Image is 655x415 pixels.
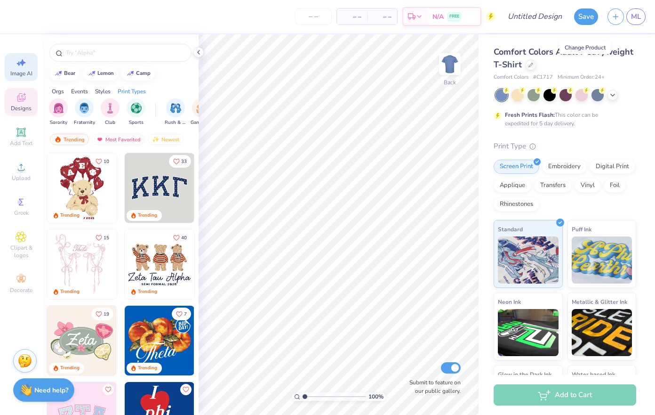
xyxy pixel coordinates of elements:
[125,306,194,375] img: 8659caeb-cee5-4a4c-bd29-52ea2f761d42
[74,119,95,126] span: Fraternity
[49,66,80,81] button: bear
[494,179,531,193] div: Applique
[432,12,444,22] span: N/A
[10,70,32,77] span: Image AI
[165,119,186,126] span: Rush & Bid
[191,98,212,126] button: filter button
[60,288,80,295] div: Trending
[572,224,591,234] span: Puff Ink
[74,98,95,126] div: filter for Fraternity
[116,229,186,299] img: d12a98c7-f0f7-4345-bf3a-b9f1b718b86e
[494,197,539,212] div: Rhinestones
[53,103,64,114] img: Sorority Image
[127,98,145,126] button: filter button
[572,297,627,307] span: Metallic & Glitter Ink
[542,160,587,174] div: Embroidery
[55,71,62,76] img: trend_line.gif
[165,98,186,126] div: filter for Rush & Bid
[5,244,38,259] span: Clipart & logos
[116,306,186,375] img: d6d5c6c6-9b9a-4053-be8a-bdf4bacb006d
[138,288,157,295] div: Trending
[505,111,555,119] strong: Fresh Prints Flash:
[103,384,114,395] button: Like
[191,98,212,126] div: filter for Game Day
[444,78,456,87] div: Back
[572,369,615,379] span: Water based Ink
[10,139,32,147] span: Add Text
[170,103,181,114] img: Rush & Bid Image
[92,134,145,145] div: Most Favorited
[136,71,151,76] div: camp
[12,174,31,182] span: Upload
[47,153,117,223] img: 587403a7-0594-4a7f-b2bd-0ca67a3ff8dd
[121,66,155,81] button: camp
[104,159,109,164] span: 10
[169,155,191,168] button: Like
[184,312,187,317] span: 7
[559,41,611,54] div: Change Product
[498,369,551,379] span: Glow in the Dark Ink
[64,71,75,76] div: bear
[194,229,264,299] img: d12c9beb-9502-45c7-ae94-40b97fdd6040
[129,119,144,126] span: Sports
[105,103,115,114] img: Club Image
[88,71,96,76] img: trend_line.gif
[498,297,521,307] span: Neon Ink
[196,103,207,114] img: Game Day Image
[104,236,109,240] span: 15
[91,308,113,320] button: Like
[572,309,632,356] img: Metallic & Glitter Ink
[60,212,80,219] div: Trending
[71,87,88,96] div: Events
[498,236,559,284] img: Standard
[116,153,186,223] img: e74243e0-e378-47aa-a400-bc6bcb25063a
[96,136,104,143] img: most_fav.gif
[50,134,89,145] div: Trending
[127,71,134,76] img: trend_line.gif
[575,179,601,193] div: Vinyl
[191,119,212,126] span: Game Day
[590,160,635,174] div: Digital Print
[101,98,120,126] div: filter for Club
[79,103,89,114] img: Fraternity Image
[131,103,142,114] img: Sports Image
[494,141,636,152] div: Print Type
[74,98,95,126] button: filter button
[533,73,553,81] span: # C1717
[65,48,185,57] input: Try "Alpha"
[194,153,264,223] img: edfb13fc-0e43-44eb-bea2-bf7fc0dd67f9
[10,286,32,294] span: Decorate
[118,87,146,96] div: Print Types
[172,308,191,320] button: Like
[49,98,68,126] button: filter button
[125,229,194,299] img: a3be6b59-b000-4a72-aad0-0c575b892a6b
[95,87,111,96] div: Styles
[574,8,598,25] button: Save
[101,98,120,126] button: filter button
[138,212,157,219] div: Trending
[34,386,68,395] strong: Need help?
[169,231,191,244] button: Like
[83,66,118,81] button: lemon
[52,87,64,96] div: Orgs
[494,46,633,70] span: Comfort Colors Adult Heavyweight T-Shirt
[148,134,184,145] div: Newest
[125,153,194,223] img: 3b9aba4f-e317-4aa7-a679-c95a879539bd
[138,365,157,372] div: Trending
[498,309,559,356] img: Neon Ink
[558,73,605,81] span: Minimum Order: 24 +
[152,136,160,143] img: Newest.gif
[54,136,62,143] img: trending.gif
[505,111,621,128] div: This color can be expedited for 5 day delivery.
[604,179,626,193] div: Foil
[500,7,569,26] input: Untitled Design
[50,119,67,126] span: Sorority
[47,306,117,375] img: 010ceb09-c6fc-40d9-b71e-e3f087f73ee6
[373,12,391,22] span: – –
[572,236,632,284] img: Puff Ink
[91,155,113,168] button: Like
[498,224,523,234] span: Standard
[534,179,572,193] div: Transfers
[47,229,117,299] img: 83dda5b0-2158-48ca-832c-f6b4ef4c4536
[404,378,461,395] label: Submit to feature on our public gallery.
